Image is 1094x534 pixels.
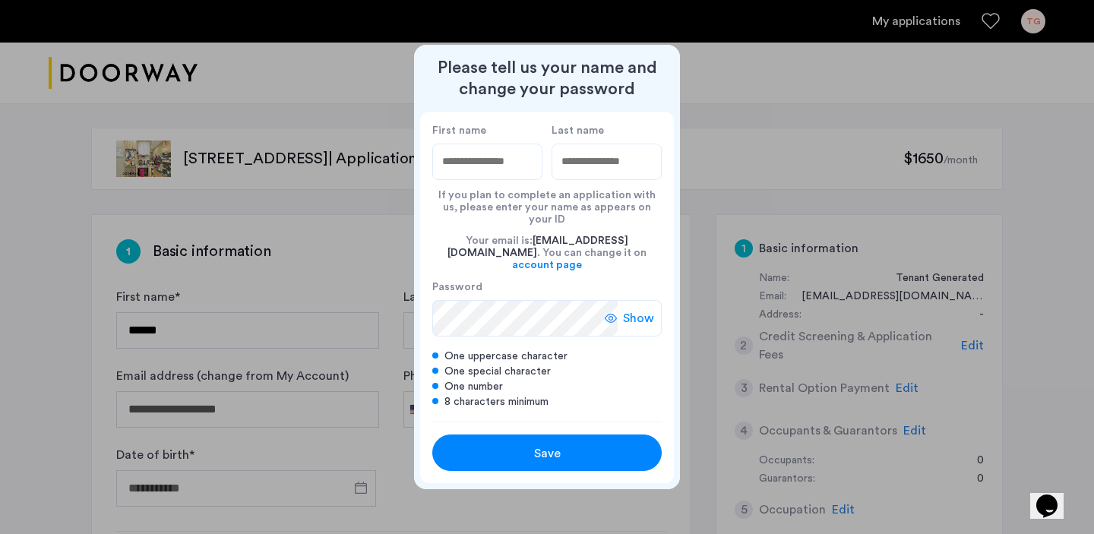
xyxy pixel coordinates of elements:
[432,394,662,409] div: 8 characters minimum
[534,444,561,463] span: Save
[552,124,662,137] label: Last name
[1030,473,1079,519] iframe: chat widget
[432,124,542,137] label: First name
[623,309,654,327] span: Show
[432,226,662,280] div: Your email is: . You can change it on
[512,259,582,271] a: account page
[432,280,618,294] label: Password
[432,364,662,379] div: One special character
[432,434,662,471] button: button
[432,180,662,226] div: If you plan to complete an application with us, please enter your name as appears on your ID
[432,349,662,364] div: One uppercase character
[420,57,674,100] h2: Please tell us your name and change your password
[447,235,628,258] span: [EMAIL_ADDRESS][DOMAIN_NAME]
[432,379,662,394] div: One number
